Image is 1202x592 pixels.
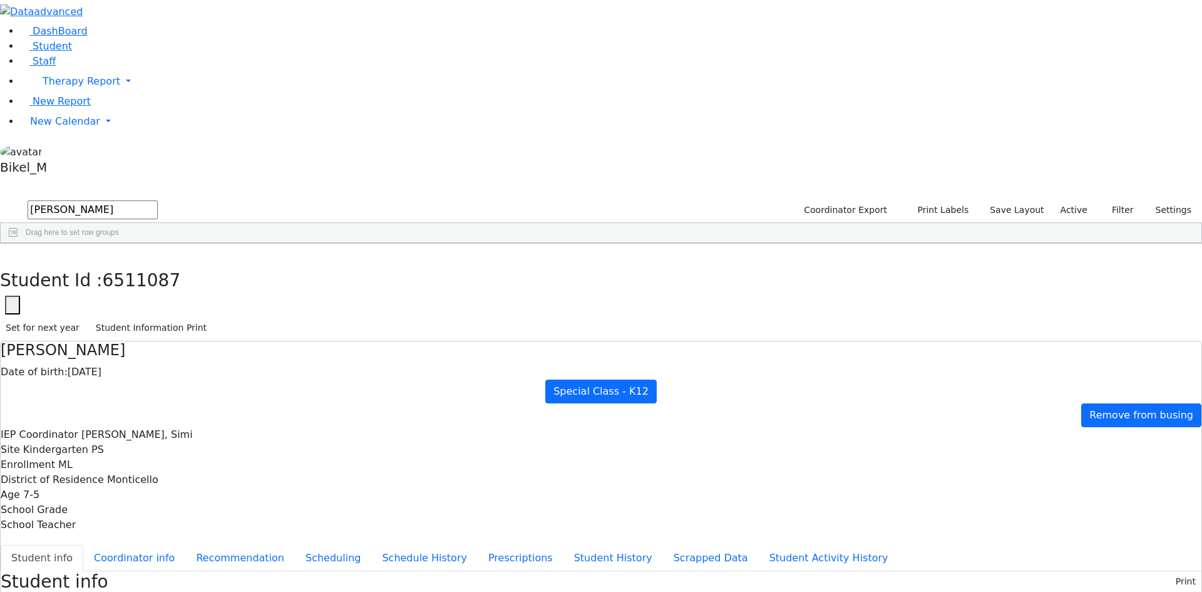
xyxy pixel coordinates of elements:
[185,545,295,571] button: Recommendation
[20,95,91,107] a: New Report
[1,365,68,380] label: Date of birth:
[1,427,78,442] label: IEP Coordinator
[796,200,893,220] button: Coordinator Export
[1,502,68,517] label: School Grade
[903,200,974,220] button: Print Labels
[663,545,759,571] button: Scrapped Data
[295,545,371,571] button: Scheduling
[20,40,72,52] a: Student
[563,545,663,571] button: Student History
[81,428,193,440] span: [PERSON_NAME], Simi
[1,457,55,472] label: Enrollment
[1055,200,1093,220] label: Active
[1,442,20,457] label: Site
[33,55,56,67] span: Staff
[1,341,1201,360] h4: [PERSON_NAME]
[1,365,1201,380] div: [DATE]
[20,69,1202,94] a: Therapy Report
[58,459,73,470] span: ML
[33,95,91,107] span: New Report
[23,489,39,501] span: 7-5
[1,472,104,487] label: District of Residence
[545,380,657,403] a: Special Class - K12
[1,517,76,532] label: School Teacher
[33,25,88,37] span: DashBoard
[20,55,56,67] a: Staff
[23,444,104,455] span: Kindergarten PS
[28,200,158,219] input: Search
[1139,200,1197,220] button: Settings
[107,474,158,486] span: Monticello
[30,115,100,127] span: New Calendar
[83,545,185,571] button: Coordinator info
[759,545,899,571] button: Student Activity History
[33,40,72,52] span: Student
[26,228,119,237] span: Drag here to set row groups
[1081,403,1201,427] a: Remove from busing
[1170,572,1201,591] button: Print
[478,545,563,571] button: Prescriptions
[984,200,1049,220] button: Save Layout
[371,545,478,571] button: Schedule History
[1,545,83,571] button: Student info
[1,487,20,502] label: Age
[20,25,88,37] a: DashBoard
[90,318,212,338] button: Student Information Print
[1096,200,1139,220] button: Filter
[103,270,181,291] span: 6511087
[1089,409,1193,421] span: Remove from busing
[20,109,1202,134] a: New Calendar
[43,75,120,87] span: Therapy Report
